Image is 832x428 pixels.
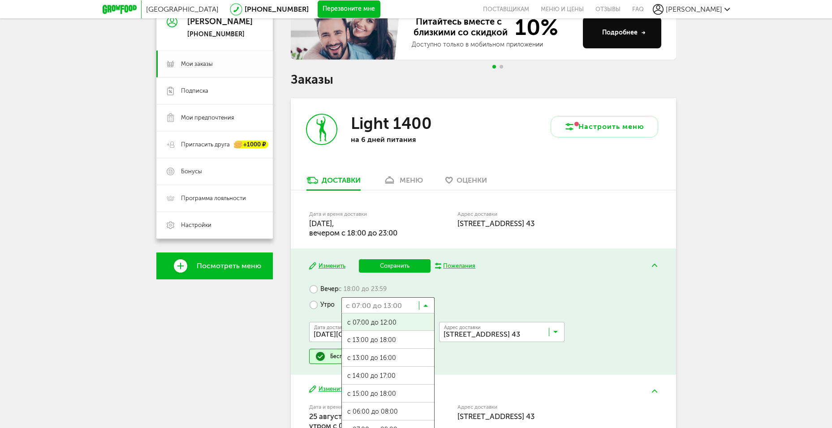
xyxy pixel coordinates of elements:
a: меню [379,175,427,190]
h1: Заказы [291,74,676,86]
a: Доставки [302,175,365,190]
div: меню [400,176,423,184]
button: Изменить [309,385,345,394]
a: Настройки [156,212,273,239]
label: Адрес доставки [457,212,625,217]
span: Оценки [457,176,487,184]
div: Доступно только в мобильном приложении [412,40,576,49]
button: Подробнее [583,17,661,48]
div: Подробнее [602,28,646,37]
span: Настройки [181,221,211,229]
a: Бонусы [156,158,273,185]
span: Питайтесь вместе с близкими со скидкой [412,16,509,39]
span: [DATE], вечером c 18:00 до 23:00 [309,219,397,237]
a: Программа лояльности [156,185,273,212]
span: Go to slide 2 [500,65,503,68]
span: с 18:00 до 23:59 [338,285,387,293]
span: Дата доставки [314,325,348,330]
button: Перезвоните мне [318,0,380,18]
span: с 06:00 до 08:00 [342,402,434,421]
a: Мои предпочтения [156,104,273,131]
img: done.51a953a.svg [315,351,326,362]
a: Мои заказы [156,51,273,77]
label: Утро [309,297,335,313]
label: Дата и время доставки [309,212,412,217]
label: Адрес доставки [457,405,625,410]
div: [PHONE_NUMBER] [187,30,253,39]
span: с 14:00 до 17:00 [342,367,434,385]
span: Адрес доставки [444,325,481,330]
span: Мои заказы [181,60,213,68]
span: с 15:00 до 18:00 [342,385,434,403]
span: Подписка [181,87,208,95]
div: Пожелания [443,262,475,270]
label: Дата и время доставки [309,405,412,410]
p: на 6 дней питания [351,135,467,144]
a: Подписка [156,77,273,104]
span: [STREET_ADDRESS] 43 [457,219,535,228]
div: +1000 ₽ [234,141,268,149]
span: с 13:00 до 18:00 [342,331,434,350]
span: Программа лояльности [181,194,246,202]
a: Пригласить друга +1000 ₽ [156,131,273,158]
span: Пригласить друга [181,141,230,149]
h3: Light 1400 [351,114,432,133]
div: [PERSON_NAME] [187,17,253,26]
img: arrow-up-green.5eb5f82.svg [652,389,657,393]
span: Go to slide 1 [492,65,496,68]
a: Посмотреть меню [156,253,273,279]
div: Доставки [322,176,361,184]
a: [PHONE_NUMBER] [245,5,309,13]
button: Пожелания [435,262,476,270]
span: Мои предпочтения [181,114,234,122]
span: [PERSON_NAME] [666,5,722,13]
img: family-banner.579af9d.jpg [291,6,403,60]
button: Настроить меню [551,116,658,137]
button: Сохранить [359,259,431,273]
div: Бесплатная доставка [330,353,384,360]
span: Посмотреть меню [197,262,261,270]
a: Оценки [441,175,491,190]
span: [GEOGRAPHIC_DATA] [146,5,219,13]
span: 10% [509,16,558,39]
span: Бонусы [181,167,202,175]
span: с 07:00 до 12:00 [342,313,434,332]
button: Изменить [309,262,345,270]
label: Вечер [309,282,387,297]
span: с 13:00 до 16:00 [342,349,434,368]
span: [STREET_ADDRESS] 43 [457,412,535,421]
img: arrow-up-green.5eb5f82.svg [652,264,657,267]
